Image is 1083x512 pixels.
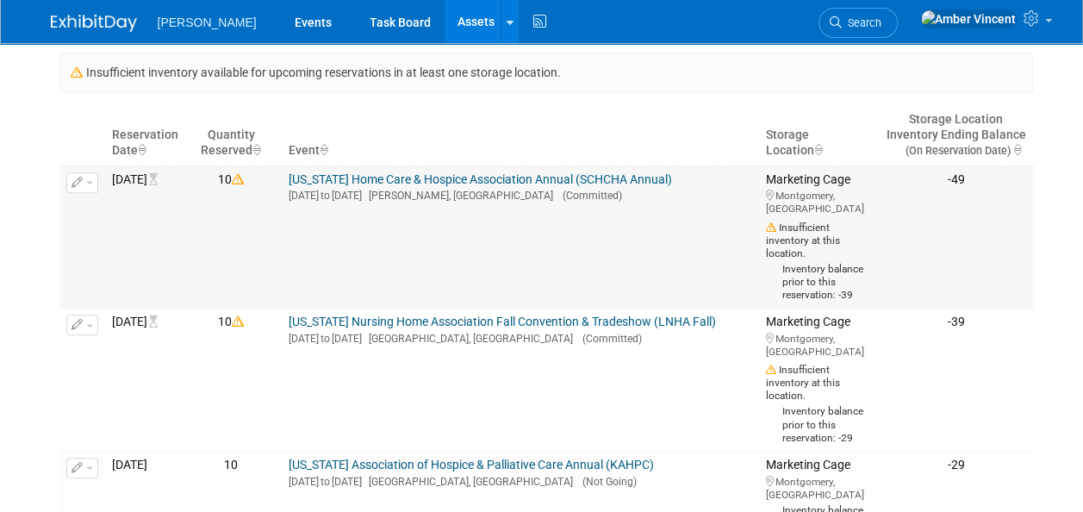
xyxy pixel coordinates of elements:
[289,458,654,471] a: [US_STATE] Association of Hospice & Palliative Care Annual (KAHPC)
[766,187,873,215] div: Montgomery, [GEOGRAPHIC_DATA]
[766,473,873,502] div: Montgomery, [GEOGRAPHIC_DATA]
[879,105,1032,165] th: Storage LocationInventory Ending Balance (On Reservation Date) : activate to sort column ascending
[289,315,716,328] a: [US_STATE] Nursing Home Association Fall Convention & Tradeshow (LNHA Fall)
[362,476,573,488] span: [GEOGRAPHIC_DATA], [GEOGRAPHIC_DATA]
[232,173,244,185] i: Insufficient quantity available at storage location
[886,315,1025,330] div: -39
[842,16,881,29] span: Search
[766,403,873,444] div: Inventory balance prior to this reservation: -29
[105,165,194,309] td: [DATE]
[105,105,194,165] th: ReservationDate : activate to sort column ascending
[759,105,880,165] th: Storage Location : activate to sort column ascending
[289,172,672,186] a: [US_STATE] Home Care & Hospice Association Annual (SCHCHA Annual)
[194,105,268,165] th: Quantity&nbsp;&nbsp;&nbsp;Reserved : activate to sort column ascending
[556,190,622,202] span: (Committed)
[149,315,166,328] i: Future Date
[319,190,332,202] span: to
[766,330,873,359] div: Montgomery, [GEOGRAPHIC_DATA]
[289,187,752,203] div: [DATE] [DATE]
[362,190,553,202] span: [PERSON_NAME], [GEOGRAPHIC_DATA]
[59,53,1033,92] div: Insufficient inventory available for upcoming reservations in at least one storage location.
[105,309,194,452] td: [DATE]
[766,222,779,233] i: Insufficient quantity available at storage location
[362,333,573,345] span: [GEOGRAPHIC_DATA], [GEOGRAPHIC_DATA]
[890,144,1010,157] span: (On Reservation Date)
[282,105,759,165] th: Event : activate to sort column ascending
[818,8,898,38] a: Search
[920,9,1017,28] img: Amber Vincent
[51,15,137,32] img: ExhibitDay
[158,16,257,29] span: [PERSON_NAME]
[576,476,637,488] span: (Not Going)
[289,330,752,346] div: [DATE] [DATE]
[576,333,642,345] span: (Committed)
[289,473,752,489] div: [DATE] [DATE]
[766,216,873,260] div: Insufficient inventory at this location.
[766,359,873,403] div: Insufficient inventory at this location.
[319,333,332,345] span: to
[766,172,873,303] div: Marketing Cage
[194,309,268,452] td: 10
[886,172,1025,188] div: -49
[319,476,332,488] span: to
[232,315,244,328] i: Insufficient quantity available at storage location
[766,260,873,302] div: Inventory balance prior to this reservation: -39
[886,458,1025,473] div: -29
[149,173,166,185] i: Future Date
[766,315,873,445] div: Marketing Cage
[194,165,268,309] td: 10
[766,365,779,375] i: Insufficient quantity available at storage location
